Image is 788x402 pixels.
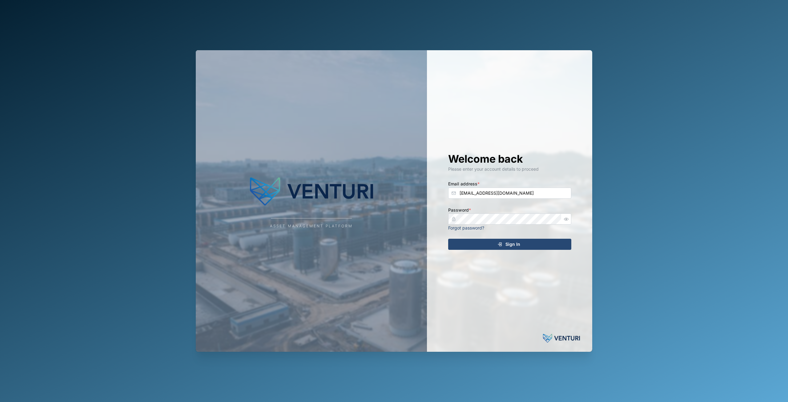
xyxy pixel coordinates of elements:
[270,223,353,229] div: Asset Management Platform
[448,166,571,173] div: Please enter your account details to proceed
[448,181,480,187] label: Email address
[505,239,520,250] span: Sign In
[448,207,471,213] label: Password
[543,332,580,344] img: Powered by: Venturi
[250,173,373,210] img: Company Logo
[448,225,484,230] a: Forgot password?
[448,152,571,166] h1: Welcome back
[448,188,571,199] input: Enter your email
[448,239,571,250] button: Sign In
